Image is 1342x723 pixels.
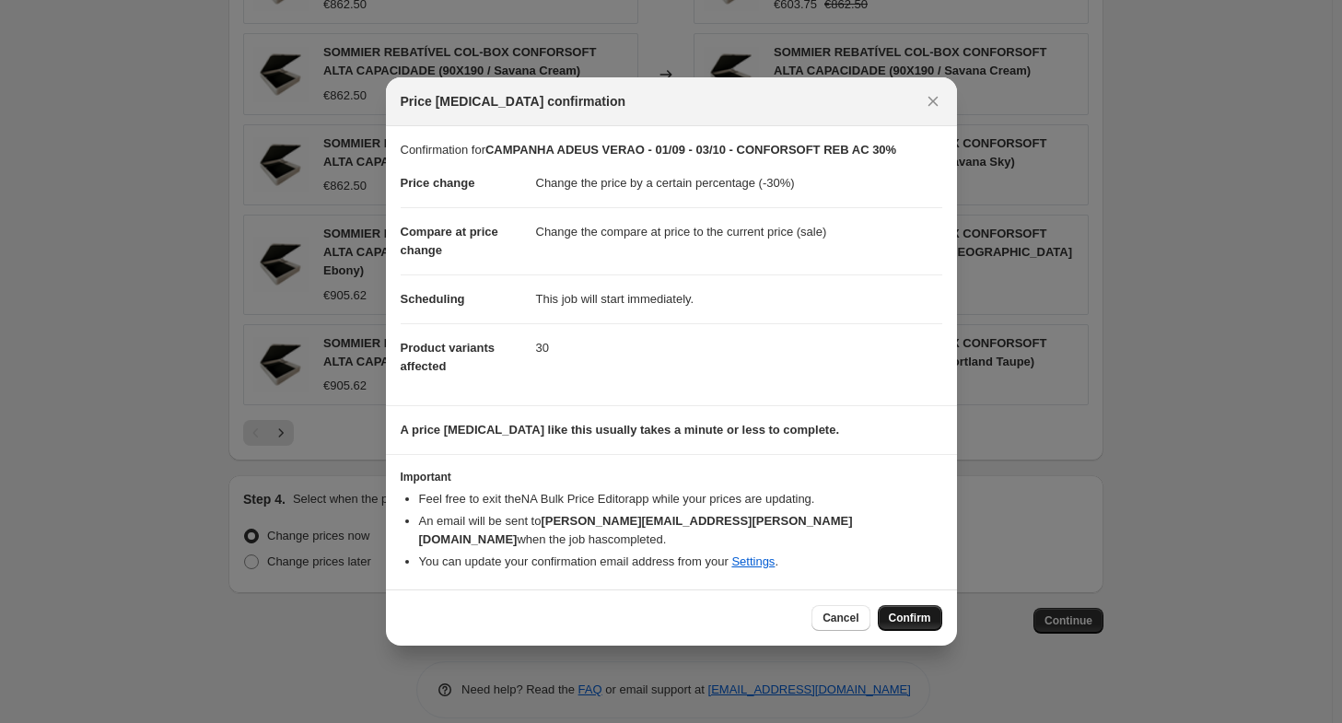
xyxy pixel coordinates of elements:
[536,159,942,207] dd: Change the price by a certain percentage (-30%)
[419,490,942,508] li: Feel free to exit the NA Bulk Price Editor app while your prices are updating.
[889,611,931,625] span: Confirm
[401,225,498,257] span: Compare at price change
[731,554,775,568] a: Settings
[401,470,942,484] h3: Important
[401,423,840,437] b: A price [MEDICAL_DATA] like this usually takes a minute or less to complete.
[485,143,896,157] b: CAMPANHA ADEUS VERAO - 01/09 - 03/10 - CONFORSOFT REB AC 30%
[536,274,942,323] dd: This job will start immediately.
[401,92,626,111] span: Price [MEDICAL_DATA] confirmation
[878,605,942,631] button: Confirm
[419,553,942,571] li: You can update your confirmation email address from your .
[536,207,942,256] dd: Change the compare at price to the current price (sale)
[920,88,946,114] button: Close
[419,514,853,546] b: [PERSON_NAME][EMAIL_ADDRESS][PERSON_NAME][DOMAIN_NAME]
[401,176,475,190] span: Price change
[536,323,942,372] dd: 30
[401,292,465,306] span: Scheduling
[401,141,942,159] p: Confirmation for
[823,611,858,625] span: Cancel
[419,512,942,549] li: An email will be sent to when the job has completed .
[401,341,496,373] span: Product variants affected
[811,605,869,631] button: Cancel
